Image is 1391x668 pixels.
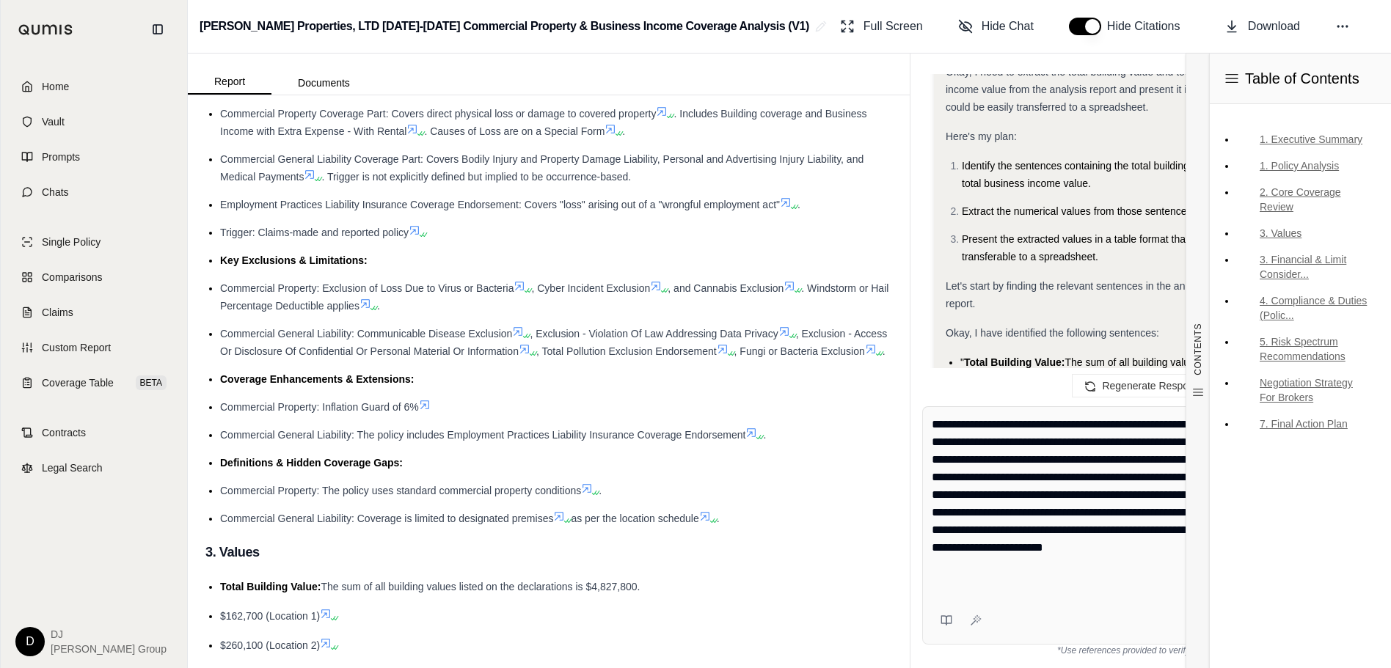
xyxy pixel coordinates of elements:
span: Hide Chat [982,18,1034,35]
a: Home [10,70,178,103]
span: The sum of all building values listed on the declarations is $4,827,800." [960,356,1241,386]
a: 4. Compliance & Duties (Polic... [1236,289,1379,327]
span: Single Policy [42,235,101,249]
span: . [622,125,625,137]
h2: [PERSON_NAME] Properties, LTD [DATE]-[DATE] Commercial Property & Business Income Coverage Analys... [200,13,809,40]
span: as per the location schedule [571,513,698,524]
img: Qumis Logo [18,24,73,35]
span: Total Building Value: [220,581,321,592]
span: Custom Report [42,340,111,355]
span: DJ [51,627,167,642]
button: Collapse sidebar [146,18,169,41]
span: . [717,513,720,524]
a: Contracts [10,416,178,449]
span: Definitions & Hidden Coverage Gaps: [220,457,403,469]
span: [PERSON_NAME] Group [51,642,167,656]
span: Coverage Enhancements & Extensions: [220,373,415,385]
a: 7. Final Action Plan [1236,412,1379,436]
span: Okay, I have identified the following sentences: [946,327,1159,339]
button: Full Screen [834,12,929,41]
span: Present the extracted values in a table format that is easily transferable to a spreadsheet. [962,233,1228,263]
span: BETA [136,375,167,390]
span: Chats [42,185,69,199]
span: $162,700 (Location 1) [220,610,320,622]
span: Employment Practices Liability Insurance Coverage Endorsement: Covers "loss" arising out of a "wr... [220,199,780,210]
a: Vault [10,106,178,138]
a: Comparisons [10,261,178,293]
a: Single Policy [10,226,178,258]
span: Okay, I need to extract the total building value and total business income value from the analysi... [946,66,1242,113]
span: CONTENTS [1192,323,1204,375]
span: Commercial General Liability: Communicable Disease Exclusion [220,328,512,339]
span: Commercial General Liability Coverage Part: Covers Bodily Injury and Property Damage Liability, P... [220,153,864,183]
span: Extract the numerical values from those sentences. [962,205,1194,217]
a: Negotiation Strategy For Brokers [1236,371,1379,409]
span: Total Building Value: [964,356,1065,368]
span: Commercial Property: Inflation Guard of 6% [220,401,419,413]
span: Key Exclusions & Limitations: [220,254,368,266]
span: Commercial Property: Exclusion of Loss Due to Virus or Bacteria [220,282,514,294]
a: Chats [10,176,178,208]
span: " [960,356,964,368]
span: Commercial General Liability: Coverage is limited to designated premises [220,513,553,524]
button: Documents [271,71,376,95]
span: . [883,345,886,357]
a: 1. Policy Analysis [1236,154,1379,177]
span: Full Screen [864,18,923,35]
span: Table of Contents [1245,68,1359,89]
a: 3. Values [1236,221,1379,245]
span: Let's start by finding the relevant sentences in the analysis report. [946,280,1211,309]
button: Regenerate Response [1072,374,1223,397]
span: Legal Search [42,460,103,475]
span: Trigger: Claims-made and reported policy [220,227,409,238]
span: Commercial Property Coverage Part: Covers direct physical loss or damage to covered property [220,108,656,120]
span: , Cyber Incident Exclusion [531,282,650,294]
span: Home [42,79,69,94]
button: Report [188,70,271,95]
span: , Fungi or Bacteria Exclusion [734,345,865,357]
span: Commercial General Liability: The policy includes Employment Practices Liability Insurance Covera... [220,429,745,441]
button: Hide Chat [952,12,1040,41]
span: Hide Citations [1107,18,1189,35]
div: D [15,627,45,656]
button: Download [1219,12,1306,41]
span: . [599,485,602,496]
span: Commercial Property: The policy uses standard commercial property conditions [220,485,581,496]
span: Vault [42,114,65,129]
span: The sum of all building values listed on the declarations is $4,827,800. [321,581,640,592]
span: , and Cannabis Exclusion [668,282,784,294]
span: , Exclusion - Violation Of Law Addressing Data Privacy [530,328,778,339]
a: Legal Search [10,452,178,484]
span: . [763,429,766,441]
span: Identify the sentences containing the total building value and total business income value. [962,160,1236,189]
span: Here's my plan: [946,131,1017,142]
span: Coverage Table [42,375,114,390]
a: Coverage TableBETA [10,367,178,399]
span: Prompts [42,150,80,164]
span: . [377,300,380,312]
span: Claims [42,305,73,320]
a: 3. Financial & Limit Consider... [1236,248,1379,286]
span: Contracts [42,425,86,440]
span: Download [1248,18,1300,35]
span: $260,100 (Location 2) [220,639,320,651]
a: Prompts [10,141,178,173]
span: . [797,199,800,210]
a: 5. Risk Spectrum Recommendations [1236,330,1379,368]
span: Comparisons [42,270,102,285]
span: Regenerate Response [1102,380,1205,392]
span: . Trigger is not explicitly defined but implied to be occurrence-based. [321,171,631,183]
a: 2. Core Coverage Review [1236,180,1379,219]
a: 1. Executive Summary [1236,128,1379,151]
div: *Use references provided to verify information. [922,645,1373,656]
span: , Total Pollution Exclusion Endorsement [536,345,717,357]
span: . Causes of Loss are on a Special Form [424,125,605,137]
h3: 3. Values [205,539,892,565]
a: Claims [10,296,178,329]
a: Custom Report [10,331,178,364]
